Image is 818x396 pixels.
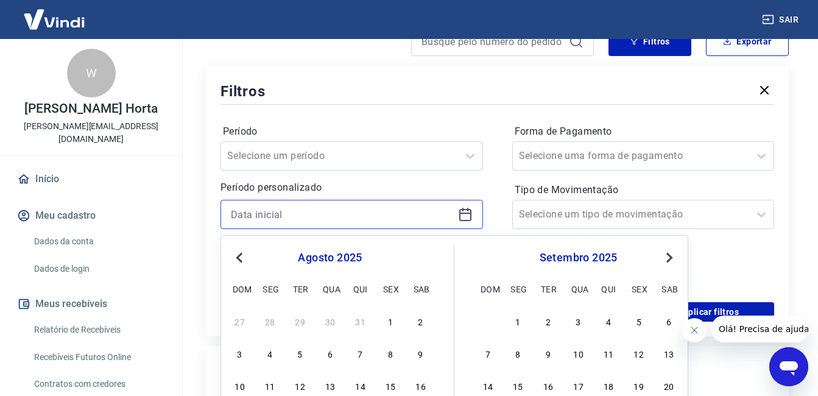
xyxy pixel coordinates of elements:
[293,346,308,361] div: Choose terça-feira, 5 de agosto de 2025
[293,281,308,296] div: ter
[541,314,555,328] div: Choose terça-feira, 2 de setembro de 2025
[10,120,172,146] p: [PERSON_NAME][EMAIL_ADDRESS][DOMAIN_NAME]
[263,346,277,361] div: Choose segunda-feira, 4 de agosto de 2025
[29,345,167,370] a: Recebíveis Futuros Online
[541,281,555,296] div: ter
[662,250,677,265] button: Next Month
[541,378,555,393] div: Choose terça-feira, 16 de setembro de 2025
[601,378,616,393] div: Choose quinta-feira, 18 de setembro de 2025
[601,314,616,328] div: Choose quinta-feira, 4 de setembro de 2025
[15,202,167,229] button: Meu cadastro
[383,378,398,393] div: Choose sexta-feira, 15 de agosto de 2025
[353,281,368,296] div: qui
[647,302,774,322] button: Aplicar filtros
[769,347,808,386] iframe: Botão para abrir a janela de mensagens
[661,378,676,393] div: Choose sábado, 20 de setembro de 2025
[632,281,646,296] div: sex
[233,346,247,361] div: Choose domingo, 3 de agosto de 2025
[353,314,368,328] div: Choose quinta-feira, 31 de julho de 2025
[323,378,337,393] div: Choose quarta-feira, 13 de agosto de 2025
[414,378,428,393] div: Choose sábado, 16 de agosto de 2025
[632,346,646,361] div: Choose sexta-feira, 12 de setembro de 2025
[608,27,691,56] button: Filtros
[481,346,495,361] div: Choose domingo, 7 de setembro de 2025
[220,82,266,101] h5: Filtros
[383,314,398,328] div: Choose sexta-feira, 1 de agosto de 2025
[661,346,676,361] div: Choose sábado, 13 de setembro de 2025
[541,346,555,361] div: Choose terça-feira, 9 de setembro de 2025
[661,314,676,328] div: Choose sábado, 6 de setembro de 2025
[510,346,525,361] div: Choose segunda-feira, 8 de setembro de 2025
[232,250,247,265] button: Previous Month
[383,281,398,296] div: sex
[760,9,803,31] button: Sair
[414,314,428,328] div: Choose sábado, 2 de agosto de 2025
[233,314,247,328] div: Choose domingo, 27 de julho de 2025
[233,281,247,296] div: dom
[571,314,586,328] div: Choose quarta-feira, 3 de setembro de 2025
[601,281,616,296] div: qui
[15,1,94,38] img: Vindi
[231,250,429,265] div: agosto 2025
[323,314,337,328] div: Choose quarta-feira, 30 de julho de 2025
[682,318,707,342] iframe: Fechar mensagem
[515,124,772,139] label: Forma de Pagamento
[571,281,586,296] div: qua
[7,9,102,18] span: Olá! Precisa de ajuda?
[632,378,646,393] div: Choose sexta-feira, 19 de setembro de 2025
[24,102,157,115] p: [PERSON_NAME] Horta
[383,346,398,361] div: Choose sexta-feira, 8 de agosto de 2025
[233,378,247,393] div: Choose domingo, 10 de agosto de 2025
[263,281,277,296] div: seg
[515,183,772,197] label: Tipo de Movimentação
[510,314,525,328] div: Choose segunda-feira, 1 de setembro de 2025
[479,250,678,265] div: setembro 2025
[223,124,481,139] label: Período
[481,281,495,296] div: dom
[632,314,646,328] div: Choose sexta-feira, 5 de setembro de 2025
[510,378,525,393] div: Choose segunda-feira, 15 de setembro de 2025
[15,166,167,193] a: Início
[601,346,616,361] div: Choose quinta-feira, 11 de setembro de 2025
[67,49,116,97] div: W
[353,346,368,361] div: Choose quinta-feira, 7 de agosto de 2025
[29,229,167,254] a: Dados da conta
[661,281,676,296] div: sab
[510,281,525,296] div: seg
[571,378,586,393] div: Choose quarta-feira, 17 de setembro de 2025
[323,281,337,296] div: qua
[414,346,428,361] div: Choose sábado, 9 de agosto de 2025
[706,27,789,56] button: Exportar
[29,317,167,342] a: Relatório de Recebíveis
[231,205,453,224] input: Data inicial
[15,291,167,317] button: Meus recebíveis
[711,316,808,342] iframe: Mensagem da empresa
[220,180,483,195] p: Período personalizado
[263,314,277,328] div: Choose segunda-feira, 28 de julho de 2025
[263,378,277,393] div: Choose segunda-feira, 11 de agosto de 2025
[421,32,564,51] input: Busque pelo número do pedido
[29,256,167,281] a: Dados de login
[323,346,337,361] div: Choose quarta-feira, 6 de agosto de 2025
[481,314,495,328] div: Choose domingo, 31 de agosto de 2025
[293,314,308,328] div: Choose terça-feira, 29 de julho de 2025
[353,378,368,393] div: Choose quinta-feira, 14 de agosto de 2025
[414,281,428,296] div: sab
[481,378,495,393] div: Choose domingo, 14 de setembro de 2025
[571,346,586,361] div: Choose quarta-feira, 10 de setembro de 2025
[293,378,308,393] div: Choose terça-feira, 12 de agosto de 2025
